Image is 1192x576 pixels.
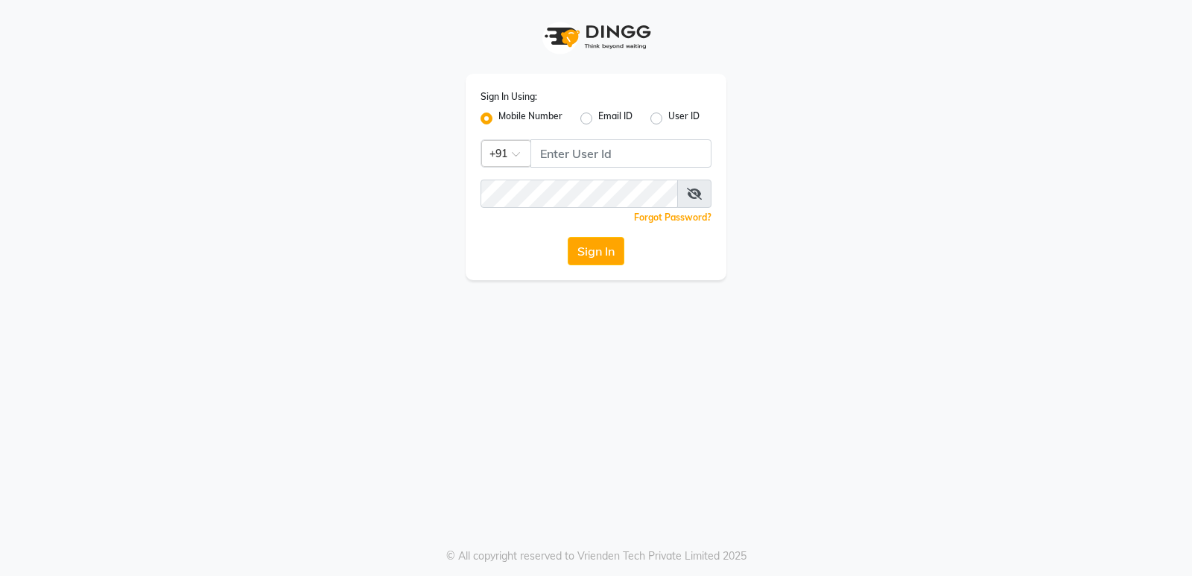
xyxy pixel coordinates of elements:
a: Forgot Password? [634,212,711,223]
img: logo1.svg [536,15,656,59]
label: User ID [668,110,700,127]
label: Sign In Using: [481,90,537,104]
button: Sign In [568,237,624,265]
input: Username [530,139,711,168]
input: Username [481,180,678,208]
label: Email ID [598,110,633,127]
label: Mobile Number [498,110,562,127]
